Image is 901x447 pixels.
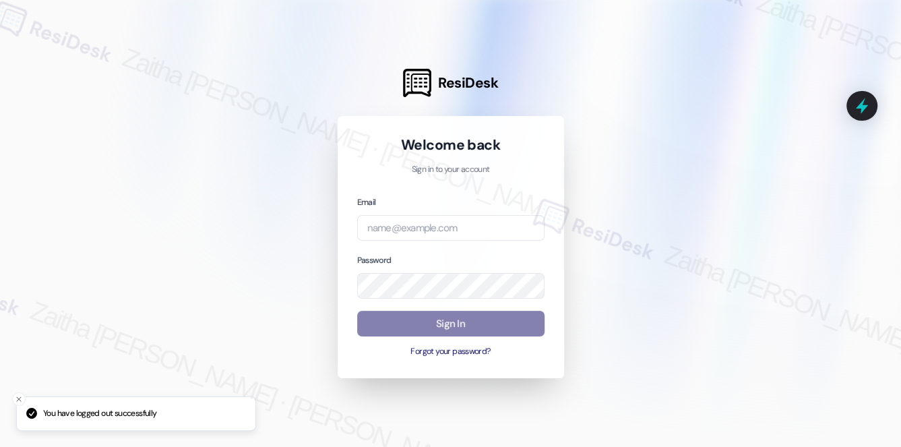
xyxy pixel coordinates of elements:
button: Forgot your password? [357,346,545,358]
input: name@example.com [357,215,545,241]
h1: Welcome back [357,136,545,154]
label: Email [357,197,376,208]
button: Close toast [12,392,26,406]
img: ResiDesk Logo [403,69,431,97]
button: Sign In [357,311,545,337]
span: ResiDesk [438,73,498,92]
label: Password [357,255,392,266]
p: Sign in to your account [357,164,545,176]
p: You have logged out successfully [43,408,156,420]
